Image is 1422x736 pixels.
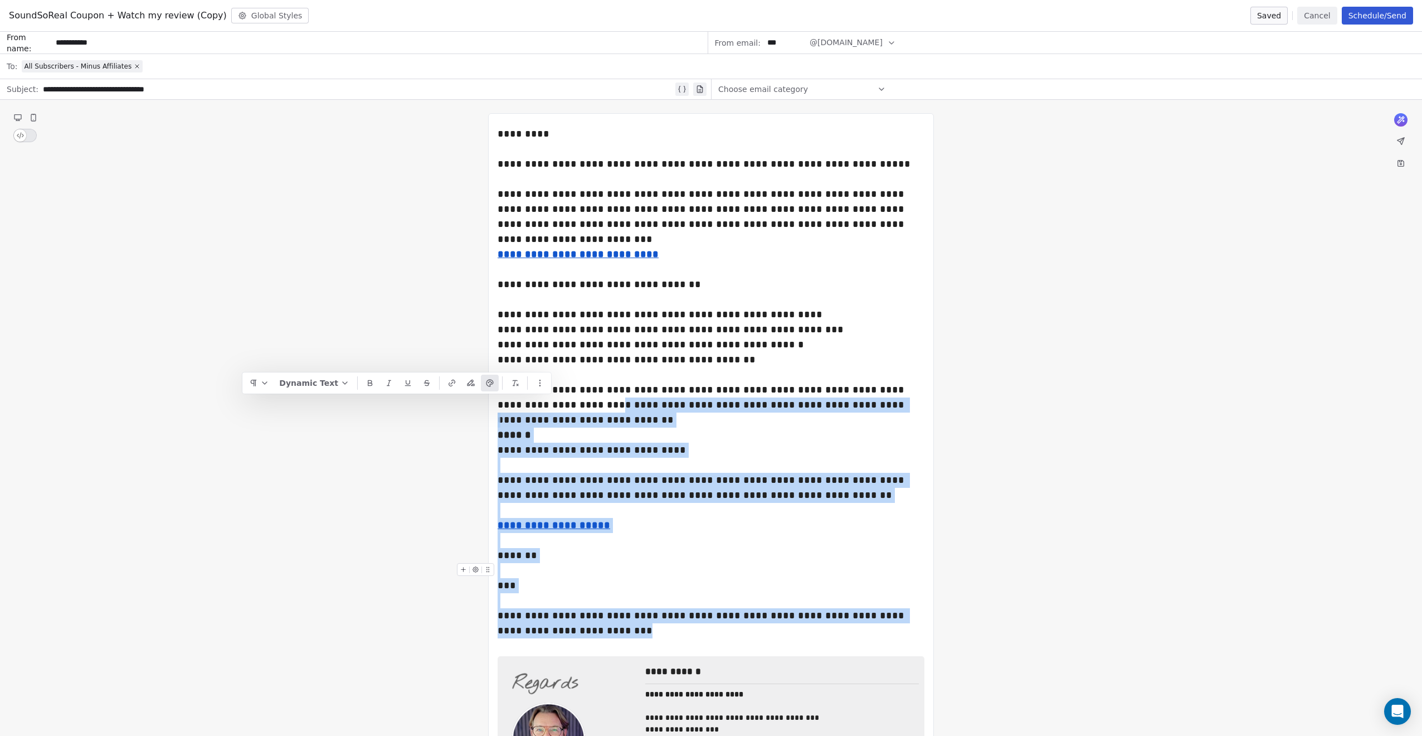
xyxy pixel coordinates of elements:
button: Global Styles [231,8,309,23]
span: To: [7,61,17,72]
span: Choose email category [718,84,808,95]
span: Subject: [7,84,38,98]
span: SoundSoReal Coupon + Watch my review (Copy) [9,9,227,22]
button: Saved [1250,7,1288,25]
div: Open Intercom Messenger [1384,698,1411,725]
span: From name: [7,32,51,54]
span: @[DOMAIN_NAME] [810,37,883,49]
button: Cancel [1297,7,1337,25]
button: Dynamic Text [275,375,354,391]
span: From email: [715,37,761,49]
button: Schedule/Send [1342,7,1413,25]
span: All Subscribers - Minus Affiliates [24,62,132,71]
